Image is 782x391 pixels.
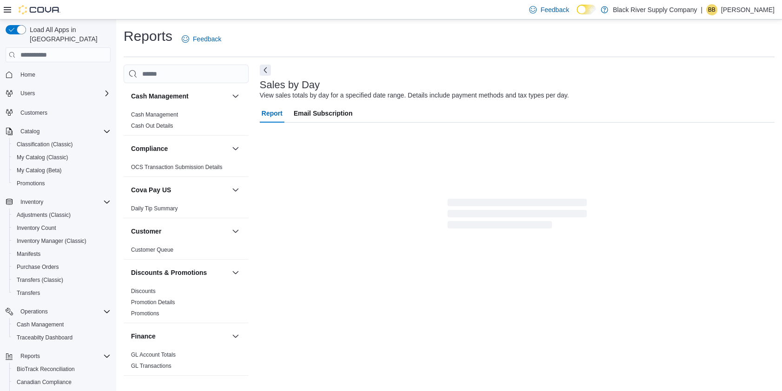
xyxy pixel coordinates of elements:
[9,209,114,222] button: Adjustments (Classic)
[9,151,114,164] button: My Catalog (Classic)
[17,250,40,258] span: Manifests
[17,351,44,362] button: Reports
[131,227,161,236] h3: Customer
[17,126,43,137] button: Catalog
[260,65,271,76] button: Next
[178,30,225,48] a: Feedback
[131,227,228,236] button: Customer
[13,332,76,343] a: Traceabilty Dashboard
[17,88,111,99] span: Users
[13,319,111,330] span: Cash Management
[131,144,228,153] button: Compliance
[131,332,228,341] button: Finance
[131,123,173,129] a: Cash Out Details
[17,306,111,317] span: Operations
[9,177,114,190] button: Promotions
[13,235,90,247] a: Inventory Manager (Classic)
[131,247,173,253] a: Customer Queue
[17,154,68,161] span: My Catalog (Classic)
[17,126,111,137] span: Catalog
[13,235,111,247] span: Inventory Manager (Classic)
[19,5,60,14] img: Cova
[13,165,111,176] span: My Catalog (Beta)
[13,222,60,234] a: Inventory Count
[131,310,159,317] a: Promotions
[706,4,717,15] div: Brandon Blount
[17,167,62,174] span: My Catalog (Beta)
[2,125,114,138] button: Catalog
[9,164,114,177] button: My Catalog (Beta)
[13,209,74,221] a: Adjustments (Classic)
[13,222,111,234] span: Inventory Count
[13,274,111,286] span: Transfers (Classic)
[13,287,44,299] a: Transfers
[124,162,249,176] div: Compliance
[131,268,228,277] button: Discounts & Promotions
[540,5,569,14] span: Feedback
[13,139,77,150] a: Classification (Classic)
[526,0,572,19] a: Feedback
[131,299,175,306] a: Promotion Details
[13,178,111,189] span: Promotions
[131,268,207,277] h3: Discounts & Promotions
[721,4,775,15] p: [PERSON_NAME]
[262,104,283,123] span: Report
[17,69,111,80] span: Home
[13,152,72,163] a: My Catalog (Classic)
[13,364,79,375] a: BioTrack Reconciliation
[17,196,47,208] button: Inventory
[13,261,63,273] a: Purchase Orders
[230,226,241,237] button: Customer
[294,104,353,123] span: Email Subscription
[193,34,221,44] span: Feedback
[13,248,44,260] a: Manifests
[230,143,241,154] button: Compliance
[2,305,114,318] button: Operations
[131,352,176,358] a: GL Account Totals
[13,248,111,260] span: Manifests
[13,319,67,330] a: Cash Management
[260,79,320,91] h3: Sales by Day
[131,164,223,170] a: OCS Transaction Submission Details
[17,263,59,271] span: Purchase Orders
[17,180,45,187] span: Promotions
[9,318,114,331] button: Cash Management
[131,91,228,101] button: Cash Management
[131,144,168,153] h3: Compliance
[9,363,114,376] button: BioTrack Reconciliation
[13,332,111,343] span: Traceabilty Dashboard
[13,261,111,273] span: Purchase Orders
[9,261,114,274] button: Purchase Orders
[131,111,178,118] span: Cash Management
[9,274,114,287] button: Transfers (Classic)
[613,4,697,15] p: Black River Supply Company
[9,138,114,151] button: Classification (Classic)
[230,331,241,342] button: Finance
[17,69,39,80] a: Home
[20,128,39,135] span: Catalog
[20,71,35,78] span: Home
[17,107,51,118] a: Customers
[2,195,114,209] button: Inventory
[17,289,40,297] span: Transfers
[2,68,114,81] button: Home
[131,362,171,370] span: GL Transactions
[701,4,703,15] p: |
[131,332,156,341] h3: Finance
[17,351,111,362] span: Reports
[17,88,39,99] button: Users
[20,109,47,117] span: Customers
[9,248,114,261] button: Manifests
[17,141,73,148] span: Classification (Classic)
[230,91,241,102] button: Cash Management
[230,267,241,278] button: Discounts & Promotions
[13,139,111,150] span: Classification (Classic)
[13,152,111,163] span: My Catalog (Classic)
[124,109,249,135] div: Cash Management
[230,184,241,195] button: Cova Pay US
[20,198,43,206] span: Inventory
[17,365,75,373] span: BioTrack Reconciliation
